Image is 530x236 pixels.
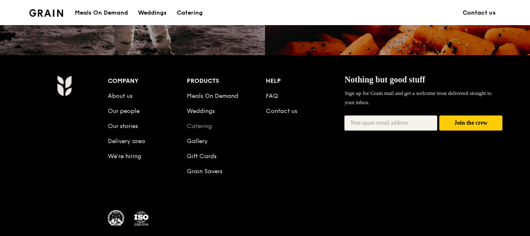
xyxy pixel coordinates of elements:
[133,0,172,26] a: Weddings
[108,123,138,130] a: Our stories
[187,123,212,130] a: Catering
[108,210,125,227] img: MUIS Halal Certified
[177,0,203,26] div: Catering
[108,138,145,145] a: Delivery area
[133,210,150,227] img: ISO Certified
[266,75,345,87] div: Help
[439,115,502,131] button: Join the crew
[187,108,215,115] a: Weddings
[458,0,501,26] a: Contact us
[266,108,297,115] a: Contact us
[187,75,266,87] div: Products
[187,168,222,175] a: Grain Savers
[108,153,141,160] a: We’re hiring
[108,108,140,115] a: Our people
[344,75,425,84] span: Nothing but good stuff
[266,92,278,100] a: FAQ
[29,9,63,17] img: Grain
[344,115,437,131] input: Non-spam email address
[172,0,208,26] a: Catering
[187,92,238,100] a: Meals On Demand
[344,90,492,105] span: Sign up for Grain mail and get a welcome treat delivered straight to your inbox.
[138,0,167,26] div: Weddings
[187,138,208,145] a: Gallery
[75,0,128,26] div: Meals On Demand
[57,75,71,96] img: Grain
[108,92,132,100] a: About us
[108,75,187,87] div: Company
[187,153,217,160] a: Gift Cards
